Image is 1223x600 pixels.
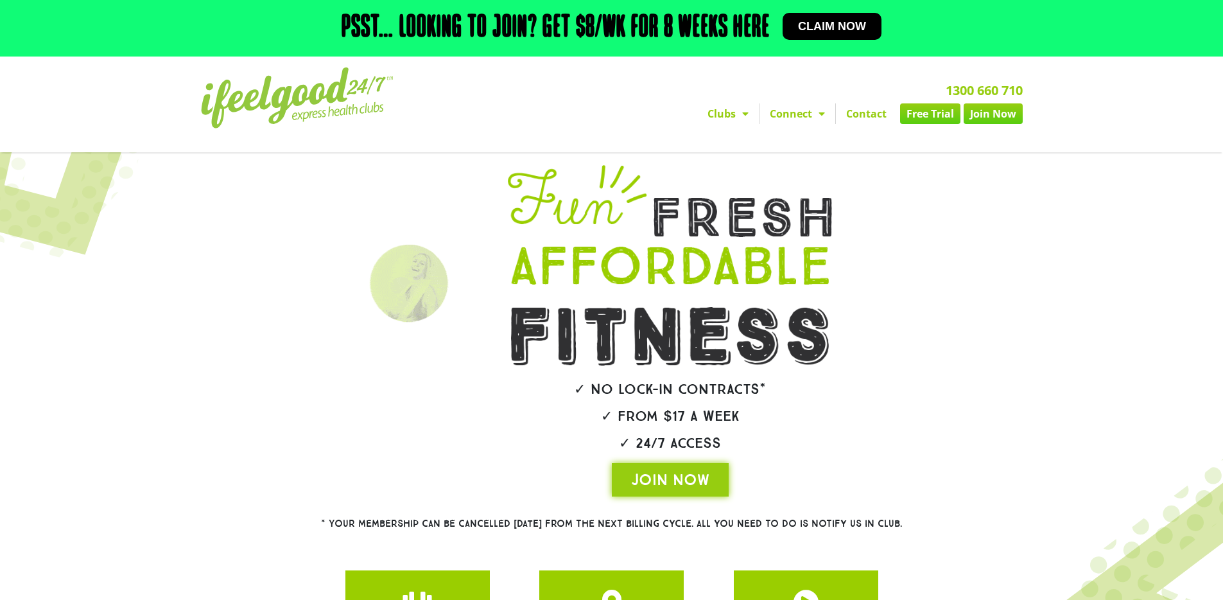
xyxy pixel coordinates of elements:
[472,436,869,450] h2: ✓ 24/7 Access
[964,103,1023,124] a: Join Now
[275,519,949,529] h2: * Your membership can be cancelled [DATE] from the next billing cycle. All you need to do is noti...
[783,13,881,40] a: Claim now
[697,103,759,124] a: Clubs
[472,409,869,423] h2: ✓ From $17 a week
[631,470,709,490] span: JOIN NOW
[946,82,1023,99] a: 1300 660 710
[798,21,866,32] span: Claim now
[612,463,729,497] a: JOIN NOW
[342,13,770,44] h2: Psst… Looking to join? Get $8/wk for 8 weeks here
[900,103,960,124] a: Free Trial
[759,103,835,124] a: Connect
[493,103,1023,124] nav: Menu
[472,382,869,396] h2: ✓ No lock-in contracts*
[836,103,897,124] a: Contact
